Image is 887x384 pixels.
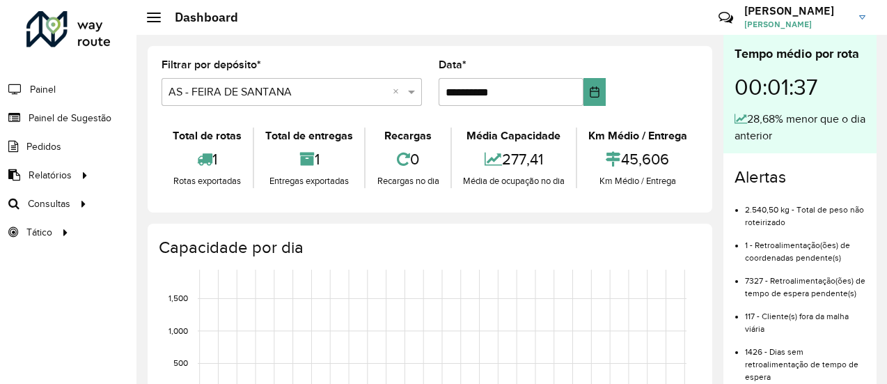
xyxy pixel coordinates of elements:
[745,335,865,383] li: 1426 - Dias sem retroalimentação de tempo de espera
[159,238,698,258] h4: Capacidade por dia
[28,197,70,211] span: Consultas
[26,139,61,154] span: Pedidos
[745,193,865,229] li: 2.540,50 kg - Total de peso não roteirizado
[711,3,741,33] a: Contato Rápido
[393,84,405,100] span: Clear all
[581,128,695,144] div: Km Médio / Entrega
[165,128,249,144] div: Total de rotas
[744,4,849,17] h3: [PERSON_NAME]
[168,294,188,303] text: 1,500
[258,128,361,144] div: Total de entregas
[369,128,446,144] div: Recargas
[455,174,572,188] div: Média de ocupação no dia
[173,359,188,368] text: 500
[745,264,865,300] li: 7327 - Retroalimentação(ões) de tempo de espera pendente(s)
[26,225,52,240] span: Tático
[581,174,695,188] div: Km Médio / Entrega
[165,144,249,174] div: 1
[29,168,72,183] span: Relatórios
[455,144,572,174] div: 277,41
[258,174,361,188] div: Entregas exportadas
[369,174,446,188] div: Recargas no dia
[161,10,238,25] h2: Dashboard
[258,144,361,174] div: 1
[735,63,865,111] div: 00:01:37
[29,111,111,125] span: Painel de Sugestão
[735,45,865,63] div: Tempo médio por rota
[581,144,695,174] div: 45,606
[583,78,606,106] button: Choose Date
[30,82,56,97] span: Painel
[162,56,261,73] label: Filtrar por depósito
[168,326,188,335] text: 1,000
[744,18,849,31] span: [PERSON_NAME]
[735,167,865,187] h4: Alertas
[369,144,446,174] div: 0
[165,174,249,188] div: Rotas exportadas
[735,111,865,144] div: 28,68% menor que o dia anterior
[745,229,865,264] li: 1 - Retroalimentação(ões) de coordenadas pendente(s)
[439,56,466,73] label: Data
[745,300,865,335] li: 117 - Cliente(s) fora da malha viária
[455,128,572,144] div: Média Capacidade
